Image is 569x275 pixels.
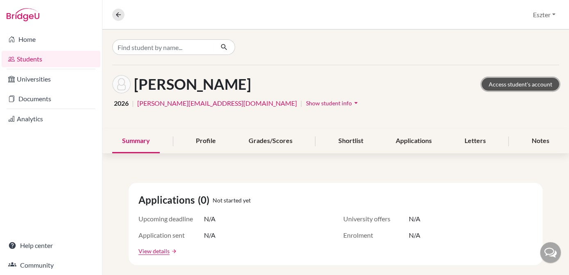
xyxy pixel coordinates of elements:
span: Show student info [306,100,352,107]
h1: [PERSON_NAME] [134,75,251,93]
div: Shortlist [329,129,373,153]
i: arrow_drop_down [352,99,360,107]
span: Enrolment [343,230,409,240]
span: University offers [343,214,409,224]
a: Documents [2,91,100,107]
button: Show student infoarrow_drop_down [306,97,360,109]
a: Community [2,257,100,273]
div: Profile [186,129,226,153]
a: Home [2,31,100,48]
span: (0) [198,193,213,207]
div: Grades/Scores [239,129,302,153]
div: Applications [386,129,442,153]
span: N/A [409,214,420,224]
a: View details [138,247,170,255]
span: Upcoming deadline [138,214,204,224]
span: 2026 [114,98,129,108]
div: Letters [455,129,496,153]
a: Analytics [2,111,100,127]
span: | [132,98,134,108]
a: [PERSON_NAME][EMAIL_ADDRESS][DOMAIN_NAME] [137,98,297,108]
span: N/A [409,230,420,240]
a: Students [2,51,100,67]
span: Application sent [138,230,204,240]
span: N/A [204,230,215,240]
button: Eszter [529,7,559,23]
a: Help center [2,237,100,254]
a: arrow_forward [170,248,177,254]
span: Not started yet [213,196,251,205]
img: Bridge-U [7,8,39,21]
a: Access student's account [482,78,559,91]
img: Alexandra Katzer's avatar [112,75,131,93]
span: N/A [204,214,215,224]
span: | [300,98,302,108]
div: Notes [522,129,559,153]
span: Súgó [18,6,36,13]
div: Summary [112,129,160,153]
input: Find student by name... [112,39,214,55]
a: Universities [2,71,100,87]
span: Applications [138,193,198,207]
